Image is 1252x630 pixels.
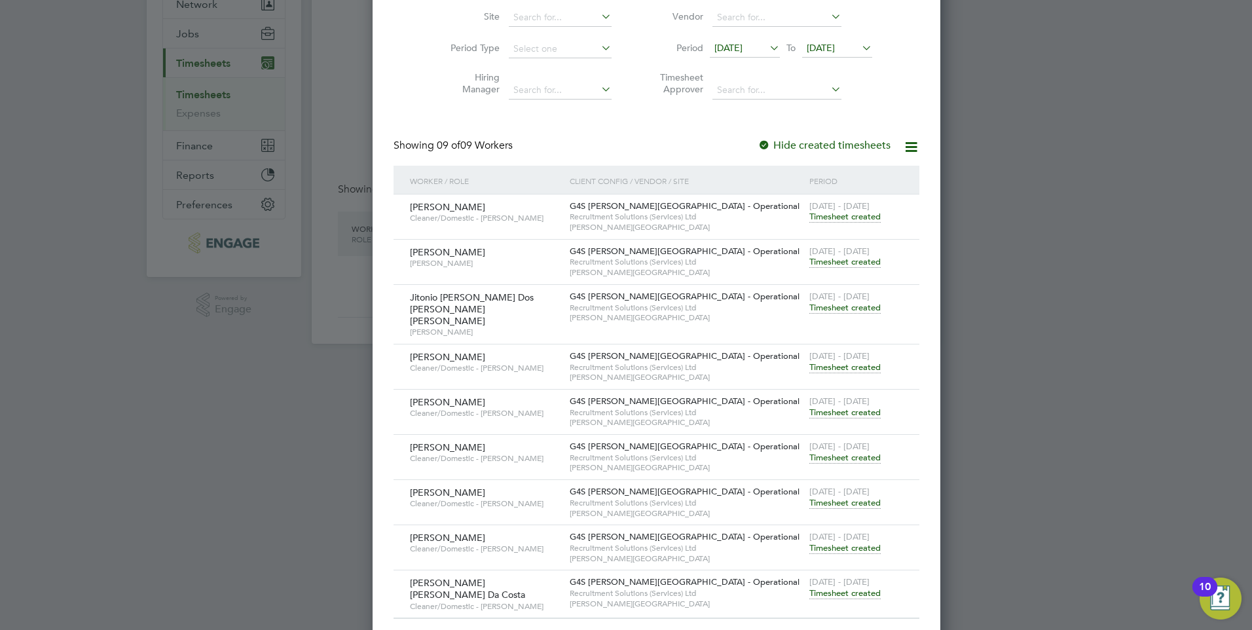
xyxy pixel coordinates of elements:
span: [PERSON_NAME] [PERSON_NAME] Da Costa [410,577,525,601]
span: [PERSON_NAME][GEOGRAPHIC_DATA] [570,372,803,382]
span: Timesheet created [809,302,881,314]
span: Cleaner/Domestic - [PERSON_NAME] [410,544,560,554]
div: Worker / Role [407,166,566,196]
div: Showing [394,139,515,153]
span: [DATE] - [DATE] [809,441,870,452]
span: G4S [PERSON_NAME][GEOGRAPHIC_DATA] - Operational [570,441,800,452]
span: Cleaner/Domestic - [PERSON_NAME] [410,363,560,373]
span: Cleaner/Domestic - [PERSON_NAME] [410,498,560,509]
span: Recruitment Solutions (Services) Ltd [570,588,803,599]
input: Search for... [712,81,841,100]
span: [DATE] [807,42,835,54]
span: [PERSON_NAME] [410,532,485,544]
span: Timesheet created [809,542,881,554]
span: [PERSON_NAME] [410,327,560,337]
span: [PERSON_NAME] [410,351,485,363]
span: G4S [PERSON_NAME][GEOGRAPHIC_DATA] - Operational [570,576,800,587]
span: [PERSON_NAME][GEOGRAPHIC_DATA] [570,267,803,278]
span: G4S [PERSON_NAME][GEOGRAPHIC_DATA] - Operational [570,200,800,212]
label: Hide created timesheets [758,139,891,152]
span: G4S [PERSON_NAME][GEOGRAPHIC_DATA] - Operational [570,246,800,257]
span: [PERSON_NAME] [410,258,560,269]
span: [PERSON_NAME] [410,201,485,213]
span: [PERSON_NAME] [410,246,485,258]
span: [DATE] [714,42,743,54]
span: Recruitment Solutions (Services) Ltd [570,407,803,418]
span: [DATE] - [DATE] [809,350,870,361]
span: [DATE] - [DATE] [809,531,870,542]
span: Cleaner/Domestic - [PERSON_NAME] [410,453,560,464]
span: [PERSON_NAME][GEOGRAPHIC_DATA] [570,508,803,519]
label: Hiring Manager [441,71,500,95]
label: Vendor [644,10,703,22]
span: 09 of [437,139,460,152]
input: Search for... [509,9,612,27]
span: [PERSON_NAME][GEOGRAPHIC_DATA] [570,417,803,428]
span: 09 Workers [437,139,513,152]
span: Recruitment Solutions (Services) Ltd [570,498,803,508]
span: G4S [PERSON_NAME][GEOGRAPHIC_DATA] - Operational [570,531,800,542]
input: Search for... [509,81,612,100]
span: Timesheet created [809,497,881,509]
span: Timesheet created [809,452,881,464]
span: [PERSON_NAME] [410,441,485,453]
input: Select one [509,40,612,58]
span: Timesheet created [809,361,881,373]
span: Timesheet created [809,256,881,268]
button: Open Resource Center, 10 new notifications [1200,578,1242,620]
label: Site [441,10,500,22]
span: [PERSON_NAME][GEOGRAPHIC_DATA] [570,312,803,323]
span: Recruitment Solutions (Services) Ltd [570,362,803,373]
span: [PERSON_NAME][GEOGRAPHIC_DATA] [570,462,803,473]
span: Cleaner/Domestic - [PERSON_NAME] [410,213,560,223]
span: G4S [PERSON_NAME][GEOGRAPHIC_DATA] - Operational [570,486,800,497]
span: [DATE] - [DATE] [809,486,870,497]
label: Period Type [441,42,500,54]
span: To [782,39,800,56]
span: [PERSON_NAME] [410,487,485,498]
span: [DATE] - [DATE] [809,200,870,212]
span: [DATE] - [DATE] [809,396,870,407]
span: Jitonio [PERSON_NAME] Dos [PERSON_NAME] [PERSON_NAME] [410,291,534,327]
div: 10 [1199,587,1211,604]
span: Recruitment Solutions (Services) Ltd [570,453,803,463]
span: Timesheet created [809,587,881,599]
span: [DATE] - [DATE] [809,291,870,302]
span: [PERSON_NAME] [410,396,485,408]
span: [PERSON_NAME][GEOGRAPHIC_DATA] [570,222,803,232]
span: [DATE] - [DATE] [809,576,870,587]
span: [DATE] - [DATE] [809,246,870,257]
div: Client Config / Vendor / Site [566,166,806,196]
span: Timesheet created [809,211,881,223]
span: Recruitment Solutions (Services) Ltd [570,543,803,553]
input: Search for... [712,9,841,27]
div: Period [806,166,906,196]
span: Timesheet created [809,407,881,418]
span: Cleaner/Domestic - [PERSON_NAME] [410,601,560,612]
span: Cleaner/Domestic - [PERSON_NAME] [410,408,560,418]
span: [PERSON_NAME][GEOGRAPHIC_DATA] [570,599,803,609]
span: [PERSON_NAME][GEOGRAPHIC_DATA] [570,553,803,564]
span: Recruitment Solutions (Services) Ltd [570,212,803,222]
span: Recruitment Solutions (Services) Ltd [570,303,803,313]
span: G4S [PERSON_NAME][GEOGRAPHIC_DATA] - Operational [570,350,800,361]
span: Recruitment Solutions (Services) Ltd [570,257,803,267]
label: Period [644,42,703,54]
label: Timesheet Approver [644,71,703,95]
span: G4S [PERSON_NAME][GEOGRAPHIC_DATA] - Operational [570,291,800,302]
span: G4S [PERSON_NAME][GEOGRAPHIC_DATA] - Operational [570,396,800,407]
